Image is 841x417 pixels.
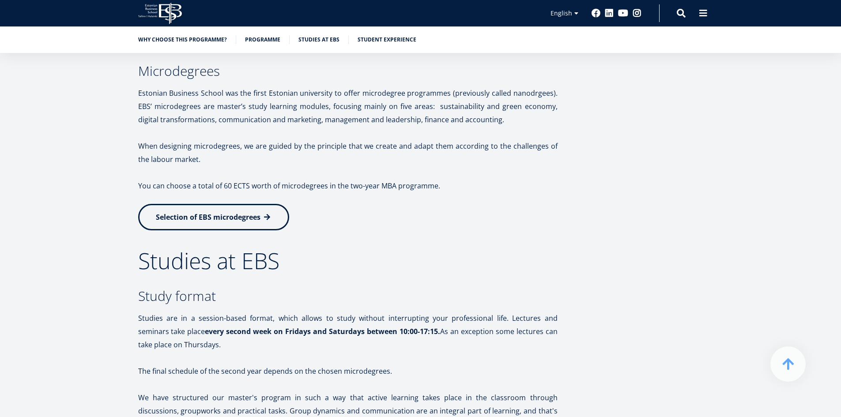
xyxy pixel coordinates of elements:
input: Two-year MBA [2,135,8,140]
a: Why choose this programme? [138,35,227,44]
a: Facebook [592,9,600,18]
p: Estonian Business School was the first Estonian university to offer microdegree programmes (previ... [138,86,558,126]
strong: every second week on Fridays and Saturdays between 10:00-17:15. [205,327,440,336]
p: When designing microdegrees, we are guided by the principle that we create and adapt them accordi... [138,139,558,166]
a: Studies at EBS [298,35,339,44]
h2: Studies at EBS [138,250,558,272]
a: Student experience [358,35,416,44]
h3: Microdegrees [138,64,558,78]
p: Studies are in a session-based format, which allows to study without interrupting your profession... [138,312,558,351]
a: Selection of EBS microdegrees [138,204,289,230]
p: You can choose a total of 60 ECTS worth of microdegrees in the two-year MBA programme. [138,179,558,192]
a: Youtube [618,9,628,18]
span: Technology Innovation MBA [10,146,85,154]
input: One-year MBA (in Estonian) [2,123,8,129]
a: Programme [245,35,280,44]
h3: Study format [138,289,558,303]
a: Instagram [633,9,641,18]
p: The final schedule of the second year depends on the chosen microdegrees. [138,364,558,378]
a: Linkedin [605,9,614,18]
input: Technology Innovation MBA [2,146,8,152]
span: One-year MBA (in Estonian) [10,123,82,131]
span: Last Name [210,0,238,8]
span: Two-year MBA [10,134,48,142]
span: Selection of EBS microdegrees [156,212,260,222]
